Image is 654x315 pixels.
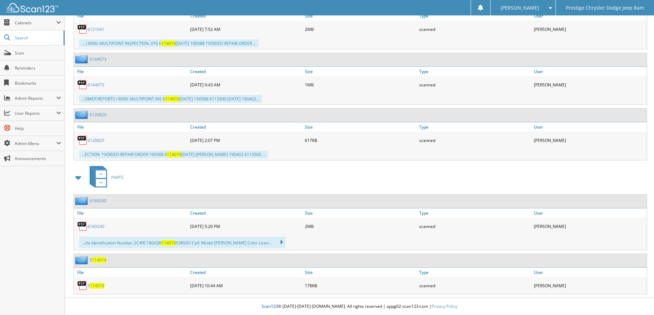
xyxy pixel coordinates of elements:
span: 114019 [161,240,176,246]
a: 6120825 [90,112,106,118]
img: folder2.png [75,256,90,264]
a: 5114019 [90,257,106,263]
div: ...cle Identification Number 2C4RC1BGOJR 53893U Cell: Model [PERSON_NAME] Color Licen... [79,237,286,248]
div: [PERSON_NAME] [532,78,647,92]
span: [PERSON_NAME] [501,6,539,10]
a: User [532,11,647,21]
span: 114019 [167,152,181,157]
div: [PERSON_NAME] [532,219,647,233]
img: PDF.png [77,221,88,231]
img: PDF.png [77,135,88,145]
span: Admin Reports [15,95,56,101]
img: PDF.png [77,80,88,90]
a: Created [188,208,303,218]
div: ...OMER REPORTS I 9090: MULTIPOINT INS 6 [DATE] 190588 6113500 [DATE] 190402... [79,95,262,103]
div: [DATE] 5:20 PM [188,219,303,233]
div: scanned [417,133,532,147]
div: [PERSON_NAME] [532,279,647,292]
div: 1MB [303,78,418,92]
span: 114019 [90,283,104,289]
a: Type [417,11,532,21]
img: folder2.png [75,196,90,205]
a: Created [188,268,303,277]
a: 6169240 [88,223,104,229]
div: 617KB [303,133,418,147]
div: [DATE] 7:52 AM [188,22,303,36]
a: File [74,208,188,218]
a: Created [188,11,303,21]
a: 6144073 [90,56,106,62]
a: Created [188,67,303,76]
a: 6120825 [88,137,104,143]
div: ... I 9090: MULTIPOINT INSPECTION. 076 6 [DATE] 190588 *VOIDED REPAIR ORDER ... [79,39,259,47]
a: User [532,268,647,277]
span: Reminders [15,65,61,71]
a: Privacy Policy [432,303,457,309]
a: 6169240 [90,198,106,204]
a: 6144073 [88,82,104,88]
div: scanned [417,219,532,233]
span: 114019 [92,257,106,263]
a: User [532,67,647,76]
img: scan123-logo-white.svg [7,3,58,12]
span: PARTS [111,174,124,180]
a: Size [303,268,418,277]
img: PDF.png [77,24,88,34]
a: User [532,122,647,132]
a: File [74,268,188,277]
a: 6121041 [88,26,104,32]
div: © [DATE]-[DATE] [DOMAIN_NAME]. All rights reserved | appg02-scan123-com | [65,298,654,315]
span: 114019 [165,96,180,102]
div: [PERSON_NAME] [532,22,647,36]
a: Type [417,122,532,132]
a: Created [188,122,303,132]
div: 2MB [303,22,418,36]
span: Scan [15,50,61,56]
div: scanned [417,22,532,36]
div: [DATE] 2:07 PM [188,133,303,147]
a: User [532,208,647,218]
div: 2MB [303,219,418,233]
span: Scan123 [262,303,278,309]
span: Help [15,125,61,131]
div: 178KB [303,279,418,292]
span: 114019 [161,40,176,46]
span: Prestige Chrysler Dodge Jeep Ram [566,6,644,10]
div: ...ECTION. *VOIDED REPAIR ORDER 190588 6 [DATE] [PERSON_NAME] 190402 6113500 ... [79,150,268,158]
span: Search [15,35,60,41]
a: File [74,67,188,76]
div: scanned [417,279,532,292]
span: Admin Menu [15,141,56,146]
div: [PERSON_NAME] [532,133,647,147]
div: scanned [417,78,532,92]
img: folder2.png [75,110,90,119]
a: Size [303,67,418,76]
a: Type [417,268,532,277]
a: 5114019 [88,283,104,289]
a: File [74,122,188,132]
a: Size [303,122,418,132]
a: Size [303,11,418,21]
iframe: Chat Widget [620,282,654,315]
span: Cabinets [15,20,56,26]
span: User Reports [15,110,56,116]
img: folder2.png [75,55,90,63]
div: [DATE] 9:43 AM [188,78,303,92]
div: [DATE] 10:44 AM [188,279,303,292]
img: PDF.png [77,280,88,291]
a: Type [417,208,532,218]
a: PARTS [85,164,124,191]
span: Bookmarks [15,80,61,86]
a: Type [417,67,532,76]
a: File [74,11,188,21]
a: Size [303,208,418,218]
span: Announcements [15,156,61,161]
